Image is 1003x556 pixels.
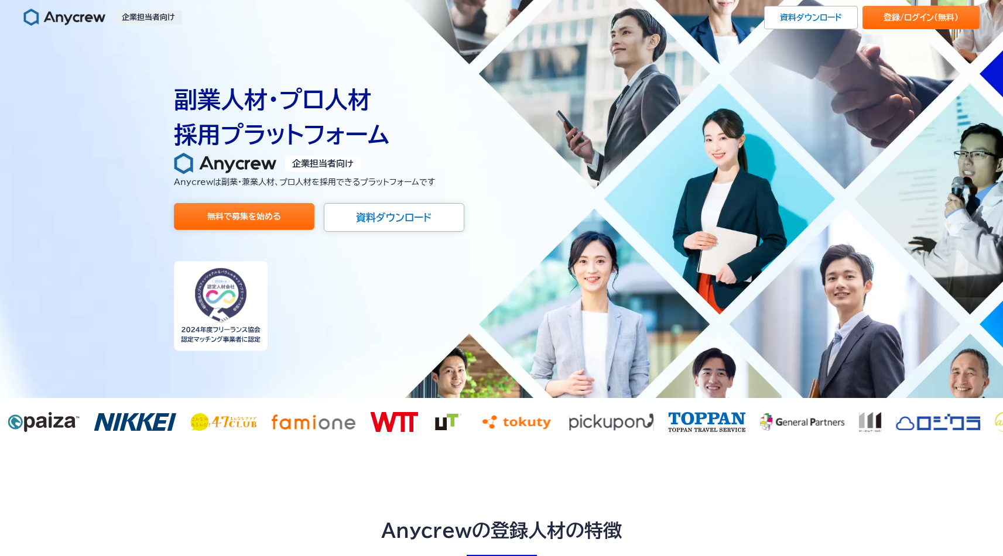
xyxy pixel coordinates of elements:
p: 企業担当者向け [285,156,361,172]
a: 登録/ログイン（無料） [862,6,980,29]
img: 47club [189,413,255,431]
span: （無料） [934,13,959,22]
p: 企業担当者向け [115,11,182,25]
span: エニィクルーの に同意する [13,293,197,303]
img: m-out inc. [758,412,843,432]
p: Anycrewは副業・兼業人材、プロ人材を 採用できるプラットフォームです [174,176,830,188]
img: ut [430,412,463,432]
img: Anycrew [174,152,276,176]
img: Anycrew [23,8,105,27]
a: 資料ダウンロード [324,203,464,232]
img: famione [269,412,354,432]
img: wtt [368,412,416,432]
img: General Partners [894,412,979,432]
img: tokuty [477,412,553,432]
img: toppan [666,412,744,432]
img: ロジクラ [857,412,880,432]
a: プライバシーポリシー [71,293,153,303]
a: 資料ダウンロード [764,6,858,29]
h1: 副業人材・プロ人材 採用プラットフォーム [174,82,830,152]
a: 無料で募集を始める [174,203,314,230]
img: paiza [6,412,78,432]
input: エニィクルーのプライバシーポリシーに同意する* [3,293,11,301]
img: nikkei [92,413,175,431]
img: pickupon [567,412,652,432]
img: Anycrew認定 [174,261,268,351]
